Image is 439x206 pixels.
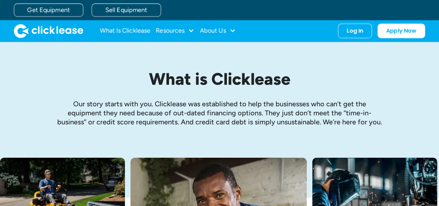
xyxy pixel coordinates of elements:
[92,3,161,17] a: Sell Equipment
[100,24,150,38] a: What Is Clicklease
[57,99,383,126] p: Our story starts with you. Clicklease was established to help the businesses who can’t get the eq...
[378,24,425,38] a: Apply Now
[57,70,383,88] h1: What is Clicklease
[14,3,83,17] a: Get Equipment
[14,24,83,38] img: Clicklease logo
[347,27,363,34] div: Log In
